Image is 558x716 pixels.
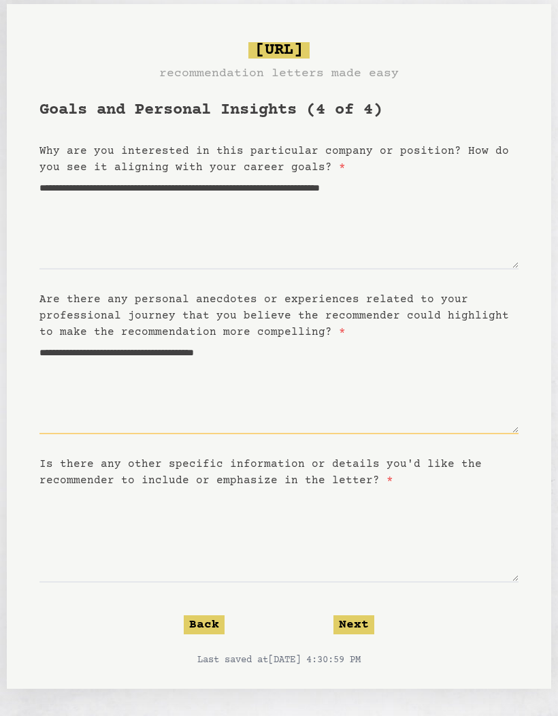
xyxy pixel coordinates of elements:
[39,458,482,487] label: Is there any other specific information or details you'd like the recommender to include or empha...
[333,615,374,634] button: Next
[39,293,509,338] label: Are there any personal anecdotes or experiences related to your professional journey that you bel...
[39,653,519,667] p: Last saved at [DATE] 4:30:59 PM
[39,99,519,121] h1: Goals and Personal Insights (4 of 4)
[184,615,225,634] button: Back
[39,145,509,174] label: Why are you interested in this particular company or position? How do you see it aligning with yo...
[159,64,399,83] h3: recommendation letters made easy
[248,42,310,59] span: [URL]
